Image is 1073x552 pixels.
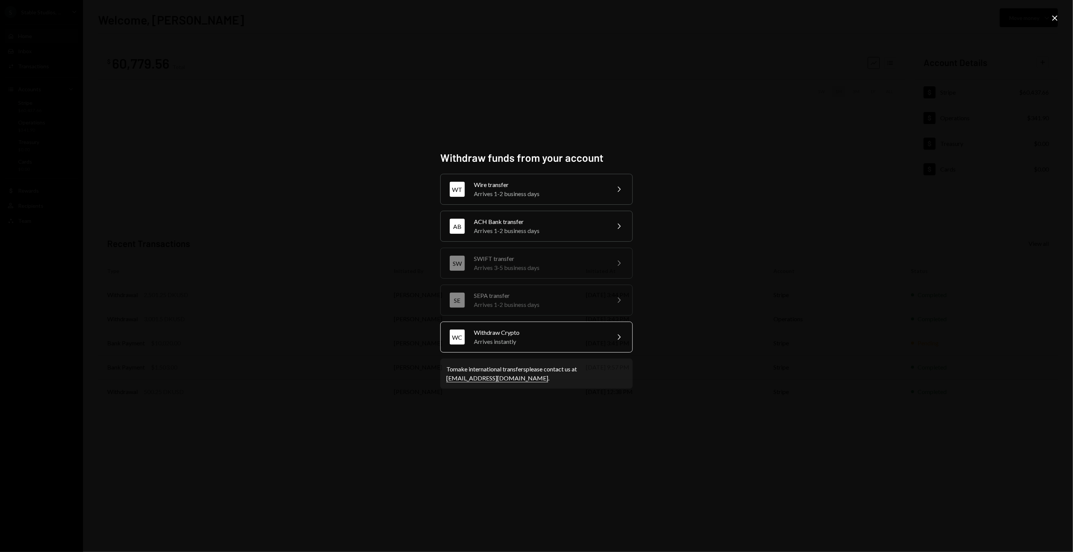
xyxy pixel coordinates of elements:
[450,182,465,197] div: WT
[440,150,633,165] h2: Withdraw funds from your account
[440,322,633,353] button: WCWithdraw CryptoArrives instantly
[440,211,633,242] button: ABACH Bank transferArrives 1-2 business days
[474,217,605,226] div: ACH Bank transfer
[474,328,605,337] div: Withdraw Crypto
[440,248,633,279] button: SWSWIFT transferArrives 3-5 business days
[450,256,465,271] div: SW
[474,254,605,263] div: SWIFT transfer
[440,174,633,205] button: WTWire transferArrives 1-2 business days
[474,180,605,189] div: Wire transfer
[474,189,605,198] div: Arrives 1-2 business days
[474,263,605,272] div: Arrives 3-5 business days
[450,330,465,345] div: WC
[474,291,605,300] div: SEPA transfer
[474,337,605,346] div: Arrives instantly
[450,219,465,234] div: AB
[474,300,605,309] div: Arrives 1-2 business days
[446,365,627,383] div: To make international transfers please contact us at .
[450,293,465,308] div: SE
[440,285,633,316] button: SESEPA transferArrives 1-2 business days
[474,226,605,235] div: Arrives 1-2 business days
[446,374,548,382] a: [EMAIL_ADDRESS][DOMAIN_NAME]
